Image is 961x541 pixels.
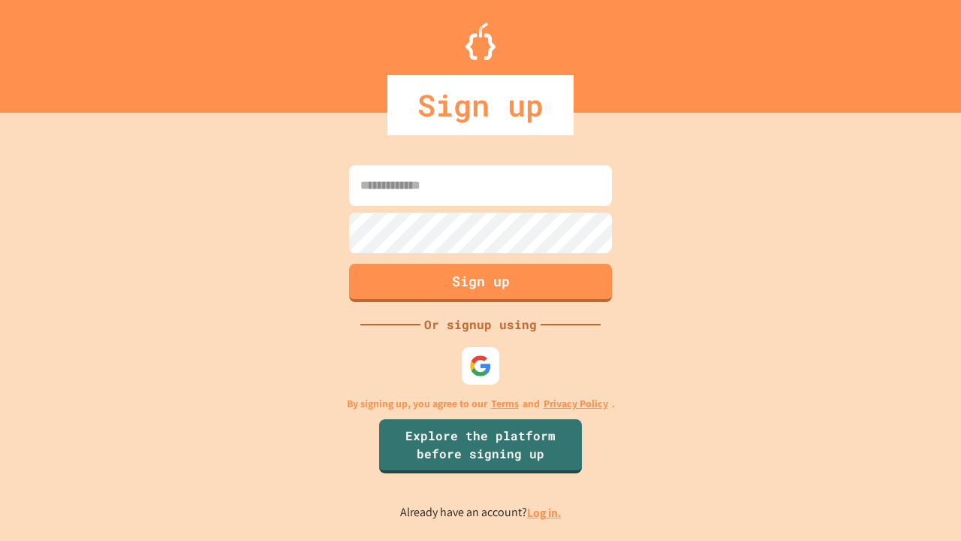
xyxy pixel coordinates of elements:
[420,316,541,334] div: Or signup using
[465,23,496,60] img: Logo.svg
[491,396,519,412] a: Terms
[349,264,612,302] button: Sign up
[387,75,574,135] div: Sign up
[836,416,946,479] iframe: chat widget
[379,419,582,473] a: Explore the platform before signing up
[347,396,615,412] p: By signing up, you agree to our and .
[469,355,492,377] img: google-icon.svg
[400,503,562,522] p: Already have an account?
[898,481,946,526] iframe: chat widget
[544,396,608,412] a: Privacy Policy
[527,505,562,521] a: Log in.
